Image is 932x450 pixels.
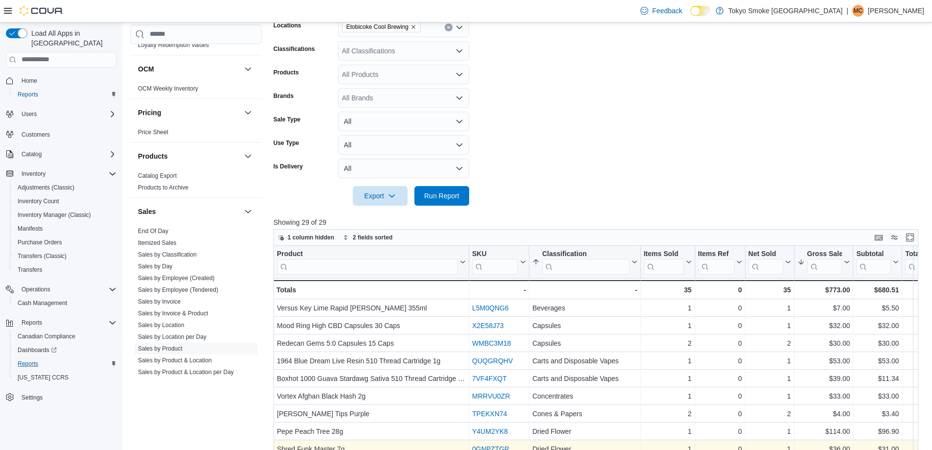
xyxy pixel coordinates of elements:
[138,369,234,376] a: Sales by Product & Location per Day
[277,390,466,402] div: Vortex Afghan Black Hash 2g
[698,284,742,296] div: 0
[138,333,206,340] a: Sales by Location per Day
[14,182,78,193] a: Adjustments (Classic)
[644,250,692,275] button: Items Sold
[342,22,421,32] span: Etobicoke Cool Brewing
[2,147,120,161] button: Catalog
[698,337,742,349] div: 0
[10,181,120,194] button: Adjustments (Classic)
[2,316,120,330] button: Reports
[18,284,54,295] button: Operations
[888,232,900,243] button: Display options
[472,357,513,365] a: QUQGRQHV
[277,302,466,314] div: Versus Key Lime Rapid [PERSON_NAME] 355ml
[14,89,116,100] span: Reports
[22,150,42,158] span: Catalog
[6,70,116,430] nav: Complex example
[242,107,254,118] button: Pricing
[27,28,116,48] span: Load All Apps in [GEOGRAPHIC_DATA]
[748,355,791,367] div: 1
[138,345,182,352] a: Sales by Product
[18,392,46,403] a: Settings
[18,252,67,260] span: Transfers (Classic)
[472,284,526,296] div: -
[138,172,177,179] a: Catalog Export
[10,208,120,222] button: Inventory Manager (Classic)
[138,184,188,191] span: Products to Archive
[10,236,120,249] button: Purchase Orders
[856,320,899,332] div: $32.00
[18,238,62,246] span: Purchase Orders
[14,195,116,207] span: Inventory Count
[18,391,116,403] span: Settings
[138,41,209,49] span: Loyalty Redemption Values
[2,283,120,296] button: Operations
[472,250,526,275] button: SKU
[636,1,686,21] a: Feedback
[644,337,692,349] div: 2
[277,337,466,349] div: Redecan Gems 5:0 Capsules 15 Caps
[14,250,70,262] a: Transfers (Classic)
[138,207,156,216] h3: Sales
[644,250,684,275] div: Items Sold
[273,163,303,170] label: Is Delivery
[138,309,208,317] span: Sales by Invoice & Product
[10,296,120,310] button: Cash Management
[14,344,61,356] a: Dashboards
[138,298,181,305] a: Sales by Invoice
[18,266,42,274] span: Transfers
[276,284,466,296] div: Totals
[797,337,850,349] div: $30.00
[728,5,843,17] p: Tokyo Smoke [GEOGRAPHIC_DATA]
[472,304,509,312] a: L5M0QNG6
[18,108,41,120] button: Users
[14,372,72,383] a: [US_STATE] CCRS
[542,250,630,275] div: Classification
[242,150,254,162] button: Products
[532,320,637,332] div: Capsules
[14,372,116,383] span: Washington CCRS
[14,250,116,262] span: Transfers (Classic)
[138,286,218,294] span: Sales by Employee (Tendered)
[797,355,850,367] div: $53.00
[273,92,294,100] label: Brands
[130,126,262,142] div: Pricing
[797,320,850,332] div: $32.00
[18,108,116,120] span: Users
[138,251,197,259] span: Sales by Classification
[455,47,463,55] button: Open list of options
[138,172,177,180] span: Catalog Export
[138,227,168,235] span: End Of Day
[138,64,154,74] h3: OCM
[22,319,42,327] span: Reports
[18,317,46,329] button: Reports
[797,408,850,420] div: $4.00
[14,209,95,221] a: Inventory Manager (Classic)
[18,299,67,307] span: Cash Management
[14,223,116,235] span: Manifests
[138,207,240,216] button: Sales
[138,108,161,118] h3: Pricing
[14,358,116,370] span: Reports
[138,228,168,235] a: End Of Day
[10,194,120,208] button: Inventory Count
[273,217,925,227] p: Showing 29 of 29
[854,5,863,17] span: MC
[18,332,75,340] span: Canadian Compliance
[748,390,791,402] div: 1
[346,22,409,32] span: Etobicoke Cool Brewing
[748,373,791,384] div: 1
[644,320,692,332] div: 1
[18,168,49,180] button: Inventory
[797,390,850,402] div: $33.00
[277,320,466,332] div: Mood Ring High CBD Capsules 30 Caps
[18,211,91,219] span: Inventory Manager (Classic)
[273,116,300,123] label: Sale Type
[856,284,899,296] div: $680.51
[856,250,891,259] div: Subtotal
[2,167,120,181] button: Inventory
[14,344,116,356] span: Dashboards
[18,346,57,354] span: Dashboards
[22,394,43,402] span: Settings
